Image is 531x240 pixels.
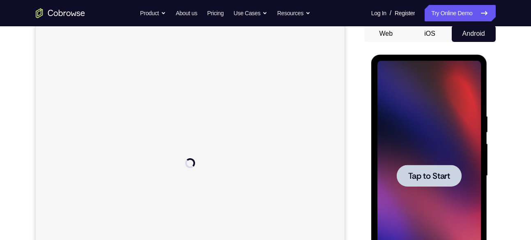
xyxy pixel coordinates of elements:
button: Web [364,25,408,42]
a: Pricing [207,5,223,21]
a: Go to the home page [36,8,85,18]
a: Log In [371,5,386,21]
button: Product [140,5,166,21]
a: Register [395,5,415,21]
button: Resources [277,5,310,21]
button: Use Cases [234,5,267,21]
button: iOS [408,25,452,42]
button: Tap to Start [25,110,90,132]
a: Try Online Demo [425,5,495,21]
span: Tap to Start [37,117,79,125]
button: Android [452,25,496,42]
a: About us [176,5,197,21]
span: / [390,8,391,18]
